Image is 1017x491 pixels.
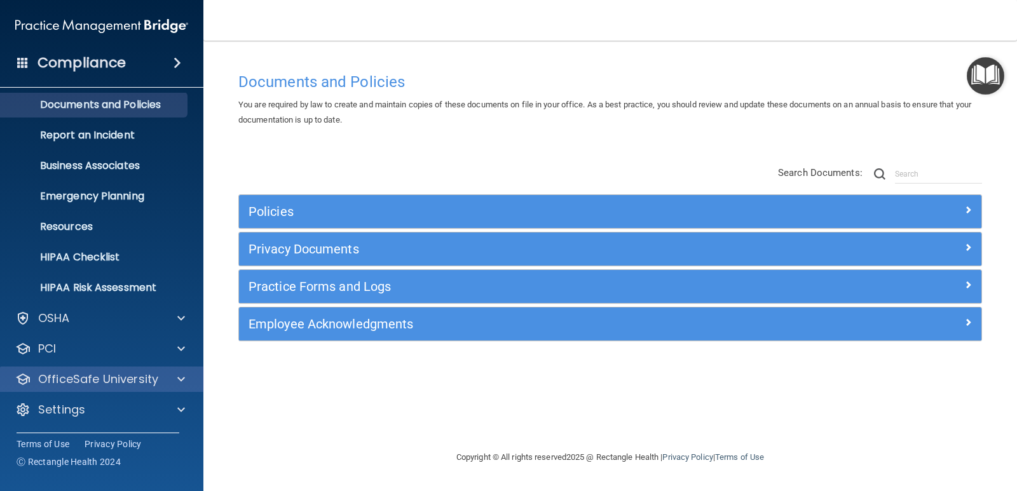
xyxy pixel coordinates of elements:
a: Privacy Policy [85,438,142,450]
a: Practice Forms and Logs [249,276,972,297]
p: PCI [38,341,56,356]
span: Search Documents: [778,167,863,178]
h4: Compliance [38,54,126,72]
p: OSHA [38,311,70,326]
a: Terms of Use [17,438,69,450]
img: PMB logo [15,13,188,39]
p: Business Associates [8,159,182,172]
h5: Privacy Documents [249,242,786,256]
h5: Employee Acknowledgments [249,317,786,331]
h5: Policies [249,205,786,219]
a: Settings [15,402,185,417]
span: You are required by law to create and maintain copies of these documents on file in your office. ... [238,100,971,124]
h5: Practice Forms and Logs [249,279,786,293]
p: HIPAA Risk Assessment [8,281,182,294]
a: Employee Acknowledgments [249,314,972,334]
a: Privacy Documents [249,239,972,259]
p: OfficeSafe University [38,372,158,387]
a: OfficeSafe University [15,372,185,387]
div: Copyright © All rights reserved 2025 @ Rectangle Health | | [378,437,842,478]
p: Report an Incident [8,129,182,142]
a: Policies [249,201,972,222]
p: HIPAA Checklist [8,251,182,264]
input: Search [895,165,982,184]
button: Open Resource Center [967,57,1004,95]
a: Privacy Policy [662,452,713,462]
img: ic-search.3b580494.png [874,168,885,180]
span: Ⓒ Rectangle Health 2024 [17,455,121,468]
h4: Documents and Policies [238,74,982,90]
a: Terms of Use [715,452,764,462]
p: Documents and Policies [8,98,182,111]
a: PCI [15,341,185,356]
p: Resources [8,220,182,233]
p: Emergency Planning [8,190,182,203]
p: Settings [38,402,85,417]
a: OSHA [15,311,185,326]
